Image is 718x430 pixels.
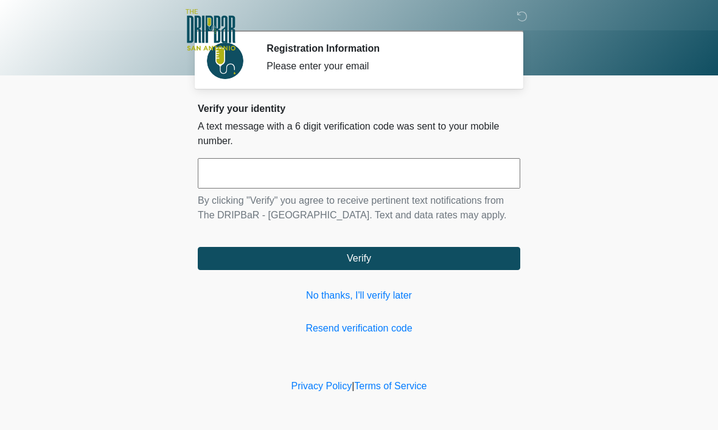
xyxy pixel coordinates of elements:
a: Privacy Policy [291,381,352,391]
img: The DRIPBaR - San Antonio Fossil Creek Logo [186,9,235,52]
a: Resend verification code [198,321,520,336]
a: | [352,381,354,391]
button: Verify [198,247,520,270]
img: Agent Avatar [207,43,243,79]
p: By clicking "Verify" you agree to receive pertinent text notifications from The DRIPBaR - [GEOGRA... [198,193,520,223]
p: A text message with a 6 digit verification code was sent to your mobile number. [198,119,520,148]
a: Terms of Service [354,381,427,391]
a: No thanks, I'll verify later [198,288,520,303]
div: Please enter your email [267,59,502,74]
h2: Verify your identity [198,103,520,114]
